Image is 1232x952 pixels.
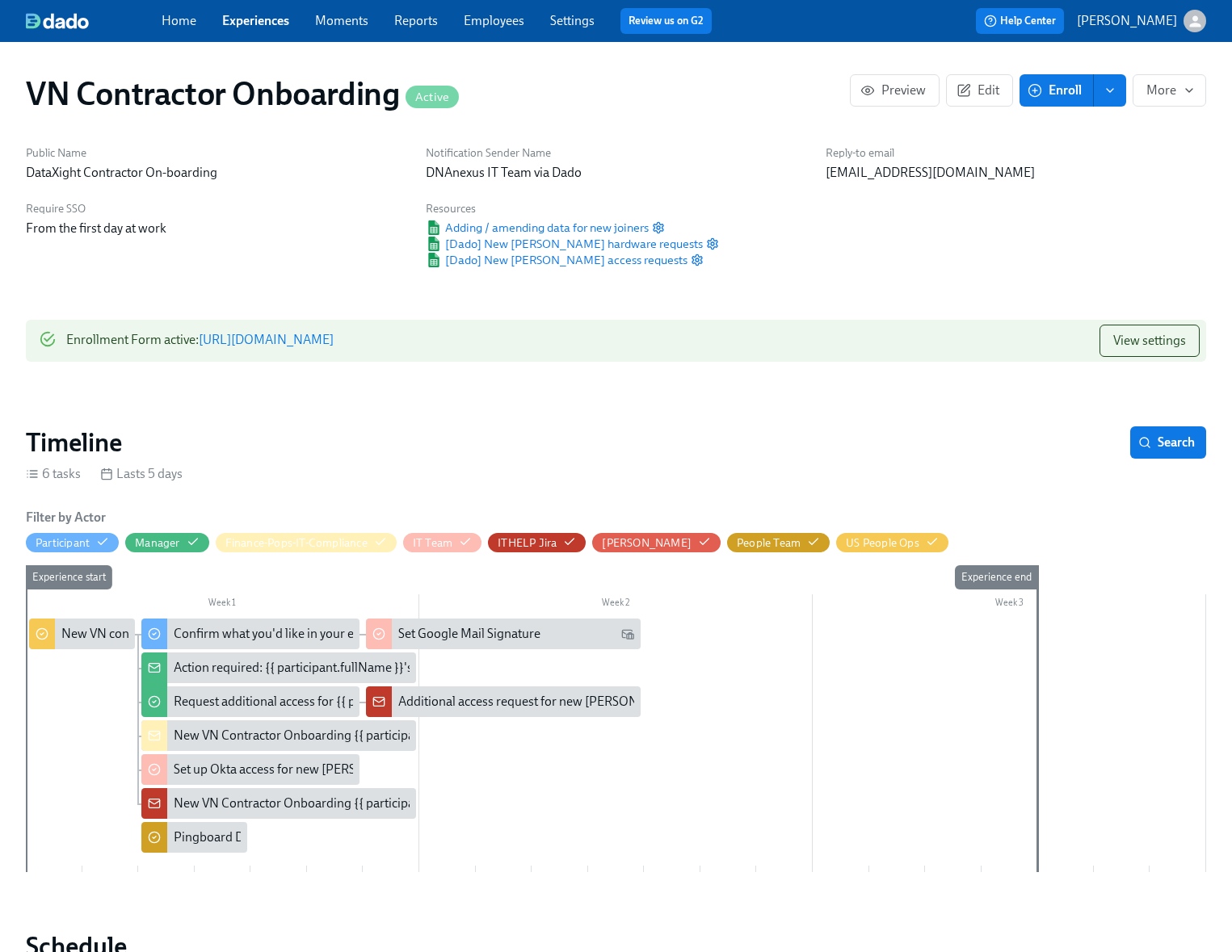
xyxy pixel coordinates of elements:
h6: Resources [426,201,719,216]
a: [URL][DOMAIN_NAME] [199,332,334,347]
button: Edit [946,74,1013,107]
span: Search [1142,434,1195,451]
a: Experiences [222,13,289,28]
p: DataXight Contractor On-boarding [26,164,406,182]
div: Hide Josh [602,535,692,551]
div: Action required: {{ participant.fullName }}'s onboarding [174,659,481,677]
div: Request additional access for {{ participant.firstName }} [174,693,479,711]
div: Hide IT Team [413,535,452,551]
div: New VN contractor request please approve [29,619,135,649]
div: Confirm what you'd like in your email signature [174,625,433,643]
img: Google Sheet [426,237,442,251]
span: [Dado] New [PERSON_NAME] hardware requests [426,236,703,252]
button: Participant [26,533,119,552]
h6: Public Name [26,145,406,161]
button: Help Center [976,8,1064,34]
div: Hide US People Ops [846,535,919,551]
button: [PERSON_NAME] [592,533,721,552]
div: Lasts 5 days [100,465,183,483]
span: Adding / amending data for new joiners [426,220,649,236]
button: Review us on G2 [620,8,712,34]
a: Review us on G2 [629,13,704,29]
p: From the first day at work [26,220,406,237]
img: dado [26,13,89,29]
div: New VN Contractor Onboarding {{ participant.fullName }} {{ participant.startDate | MMM DD YYYY }} [174,727,727,744]
span: Active [406,91,459,103]
button: IT Team [403,533,481,552]
div: Set Google Mail Signature [398,625,540,643]
div: 6 tasks [26,465,81,483]
span: More [1146,82,1192,99]
div: New VN Contractor Onboarding {{ participant.fullName }} {{ participant.startDate | MMM DD YYYY }} [141,788,416,819]
div: Experience start [26,565,112,589]
a: Reports [394,13,438,28]
a: Moments [315,13,368,28]
button: Enroll [1020,74,1094,107]
span: Preview [864,82,926,99]
div: Enrollment Form active : [66,325,334,357]
span: [Dado] New [PERSON_NAME] access requests [426,252,687,268]
button: ITHELP Jira [488,533,586,552]
button: [PERSON_NAME] [1077,10,1206,32]
div: Confirm what you'd like in your email signature [141,619,360,649]
div: Set up Okta access for new [PERSON_NAME] {{ participant.fullName }} (start date {{ participant.st... [141,754,360,785]
span: Help Center [984,13,1056,29]
div: New VN contractor request please approve [61,625,296,643]
button: Search [1130,426,1206,459]
div: Set Google Mail Signature [366,619,641,649]
span: Enroll [1031,82,1082,99]
div: Action required: {{ participant.fullName }}'s onboarding [141,652,416,683]
a: Employees [464,13,524,28]
h2: Timeline [26,426,122,459]
h6: Reply-to email [826,145,1206,161]
span: View settings [1113,333,1186,349]
div: New VN Contractor Onboarding {{ participant.fullName }} {{ participant.startDate | MMM DD YYYY }} [141,720,416,751]
div: Hide Manager [135,535,179,551]
div: Hide Participant [36,535,90,551]
button: Manager [125,533,208,552]
svg: Work Email [621,627,634,640]
a: Google Sheet[Dado] New [PERSON_NAME] access requests [426,252,687,268]
button: enroll [1094,74,1126,107]
div: Additional access request for new [PERSON_NAME]: {{ participant.fullName }} (start-date {{ partic... [366,686,641,717]
div: Week 3 [813,594,1206,615]
button: View settings [1100,325,1200,357]
img: Google Sheet [426,220,442,235]
p: DNAnexus IT Team via Dado [426,164,806,182]
a: Home [162,13,196,28]
button: Finance-Pops-IT-Compliance [216,533,397,552]
h6: Require SSO [26,201,406,216]
div: Pingboard Demographical data [174,828,347,846]
p: [EMAIL_ADDRESS][DOMAIN_NAME] [826,164,1206,182]
h6: Filter by Actor [26,509,106,526]
a: dado [26,13,162,29]
div: Experience end [955,565,1038,589]
div: Week 1 [26,594,419,615]
div: Additional access request for new [PERSON_NAME]: {{ participant.fullName }} (start-date {{ partic... [398,693,1119,711]
button: People Team [727,533,830,552]
p: [PERSON_NAME] [1077,12,1177,30]
div: Pingboard Demographical data [141,822,247,853]
a: Google Sheet[Dado] New [PERSON_NAME] hardware requests [426,236,703,252]
div: Week 2 [419,594,813,615]
button: US People Ops [836,533,948,552]
div: Request additional access for {{ participant.firstName }} [141,686,360,717]
div: New VN Contractor Onboarding {{ participant.fullName }} {{ participant.startDate | MMM DD YYYY }} [174,795,727,812]
div: Hide People Team [737,535,801,551]
button: More [1133,74,1206,107]
h1: VN Contractor Onboarding [26,74,459,113]
div: Set up Okta access for new [PERSON_NAME] {{ participant.fullName }} (start date {{ participant.st... [174,761,851,778]
img: Google Sheet [426,253,442,267]
a: Settings [550,13,595,28]
h6: Notification Sender Name [426,145,806,161]
button: Preview [850,74,940,107]
span: Edit [960,82,999,99]
div: Hide ITHELP Jira [498,535,557,551]
a: Google SheetAdding / amending data for new joiners [426,220,649,236]
div: Hide Finance-Pops-IT-Compliance [225,535,368,551]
